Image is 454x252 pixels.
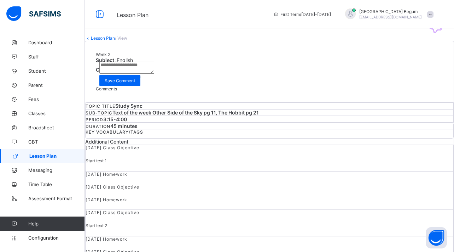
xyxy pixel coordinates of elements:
span: Lesson Plan [29,153,85,159]
span: Student [28,68,85,74]
p: Start text 1 [86,158,453,163]
img: safsims [6,6,61,21]
span: Classes [28,111,85,116]
span: Parent [28,82,85,88]
span: Fees [28,96,85,102]
span: session/term information [273,12,331,17]
span: Time Table [28,181,85,187]
span: Subject : [96,57,117,63]
span: [EMAIL_ADDRESS][DOMAIN_NAME] [359,15,422,19]
span: SUB-TOPIC [86,110,112,116]
span: 45 minutes [110,123,138,129]
span: [GEOGRAPHIC_DATA] Begum [359,9,422,14]
span: KEY VOCABULARY/TAGS [86,129,143,135]
span: Messaging [28,167,85,173]
span: Dashboard [28,40,85,45]
span: [DATE] Class Objective [86,145,139,150]
span: Assessment Format [28,196,85,201]
span: Week 2 [96,52,110,57]
span: Configuration [28,235,85,241]
button: Open asap [426,227,447,248]
span: [DATE] Homework [86,236,127,242]
span: TOPIC TITLE [86,103,115,109]
span: [DATE] Class Objective [86,184,139,190]
span: Study Sync [115,103,142,109]
a: Lesson Plan [91,35,115,41]
span: Broadsheet [28,125,85,130]
span: English [117,57,133,63]
span: Help [28,221,85,226]
span: Lesson Plan [117,11,149,18]
span: Additional Content [85,139,128,145]
span: PERIOD [86,117,103,122]
span: [DATE] Homework [86,197,127,202]
span: 3:15-4:00 [103,116,127,122]
span: Text of the week Other Side of the Sky pg 11, The Hobbit pg 21 [112,110,259,116]
p: Start text 2 [86,223,453,228]
div: Shumsunnahar Begum [338,9,437,20]
span: [DATE] Homework [86,172,127,177]
span: DURATION [86,124,110,129]
span: Staff [28,54,85,60]
span: Save Comment [105,78,135,83]
span: [DATE] Class Objective [86,210,139,215]
span: CBT [28,139,85,145]
span: / View [115,35,127,41]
